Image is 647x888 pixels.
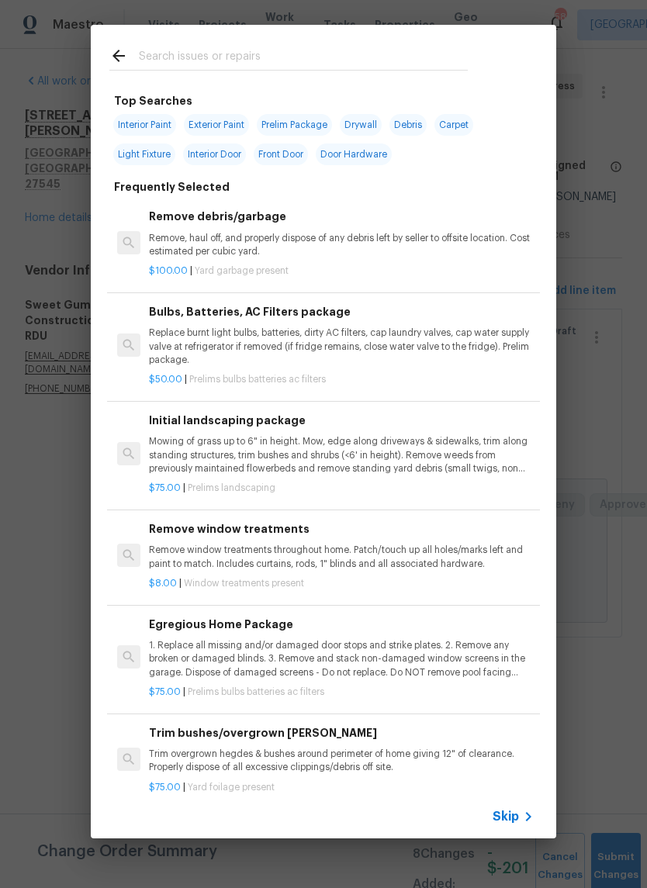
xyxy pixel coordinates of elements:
span: Light Fixture [113,143,175,165]
span: Interior Door [183,143,246,165]
span: Window treatments present [184,579,304,588]
h6: Initial landscaping package [149,412,534,429]
span: $75.00 [149,483,181,492]
h6: Remove window treatments [149,520,534,537]
p: Mowing of grass up to 6" in height. Mow, edge along driveways & sidewalks, trim along standing st... [149,435,534,475]
p: | [149,264,534,278]
span: Interior Paint [113,114,176,136]
span: Prelims bulbs batteries ac filters [188,687,324,696]
h6: Bulbs, Batteries, AC Filters package [149,303,534,320]
h6: Frequently Selected [114,178,230,195]
span: Yard foilage present [188,783,275,792]
span: Debris [389,114,427,136]
p: Remove, haul off, and properly dispose of any debris left by seller to offsite location. Cost est... [149,232,534,258]
p: | [149,373,534,386]
h6: Egregious Home Package [149,616,534,633]
span: $50.00 [149,375,182,384]
p: Remove window treatments throughout home. Patch/touch up all holes/marks left and paint to match.... [149,544,534,570]
p: | [149,482,534,495]
span: $100.00 [149,266,188,275]
span: Exterior Paint [184,114,249,136]
span: Prelims landscaping [188,483,275,492]
p: | [149,686,534,699]
span: Prelim Package [257,114,332,136]
span: Front Door [254,143,308,165]
p: Replace burnt light bulbs, batteries, dirty AC filters, cap laundry valves, cap water supply valv... [149,327,534,366]
h6: Top Searches [114,92,192,109]
span: Prelims bulbs batteries ac filters [189,375,326,384]
p: | [149,781,534,794]
span: $75.00 [149,783,181,792]
h6: Remove debris/garbage [149,208,534,225]
p: Trim overgrown hegdes & bushes around perimeter of home giving 12" of clearance. Properly dispose... [149,748,534,774]
span: Carpet [434,114,473,136]
p: | [149,577,534,590]
span: $8.00 [149,579,177,588]
span: Drywall [340,114,382,136]
input: Search issues or repairs [139,47,468,70]
span: Yard garbage present [195,266,289,275]
h6: Trim bushes/overgrown [PERSON_NAME] [149,724,534,741]
span: $75.00 [149,687,181,696]
span: Door Hardware [316,143,392,165]
p: 1. Replace all missing and/or damaged door stops and strike plates. 2. Remove any broken or damag... [149,639,534,679]
span: Skip [493,809,519,824]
